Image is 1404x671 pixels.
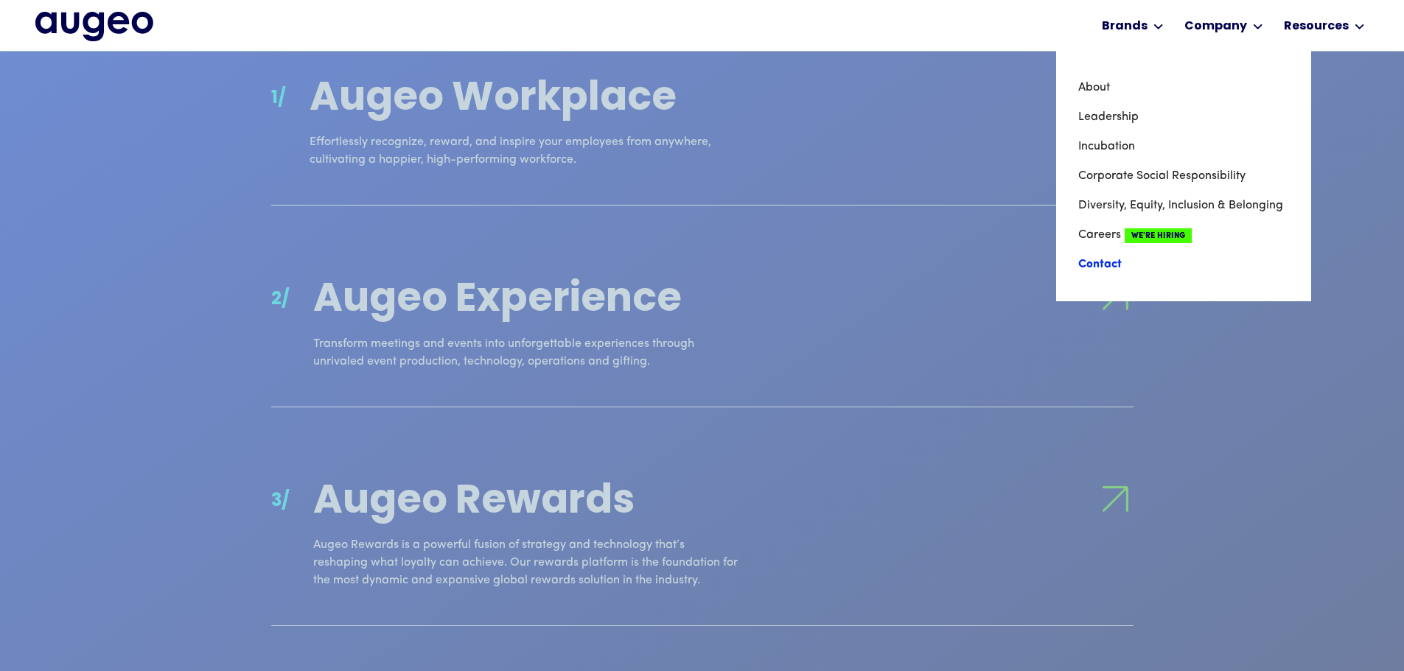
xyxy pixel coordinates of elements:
[1102,18,1148,35] div: Brands
[35,12,153,43] a: home
[1078,132,1289,161] a: Incubation
[1078,161,1289,191] a: Corporate Social Responsibility
[1078,73,1289,102] a: About
[1078,191,1289,220] a: Diversity, Equity, Inclusion & Belonging
[1184,18,1247,35] div: Company
[1078,250,1289,279] a: Contact
[1078,102,1289,132] a: Leadership
[1284,18,1349,35] div: Resources
[1056,51,1311,301] nav: Company
[1125,228,1192,243] span: We're Hiring
[1078,220,1289,250] a: CareersWe're Hiring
